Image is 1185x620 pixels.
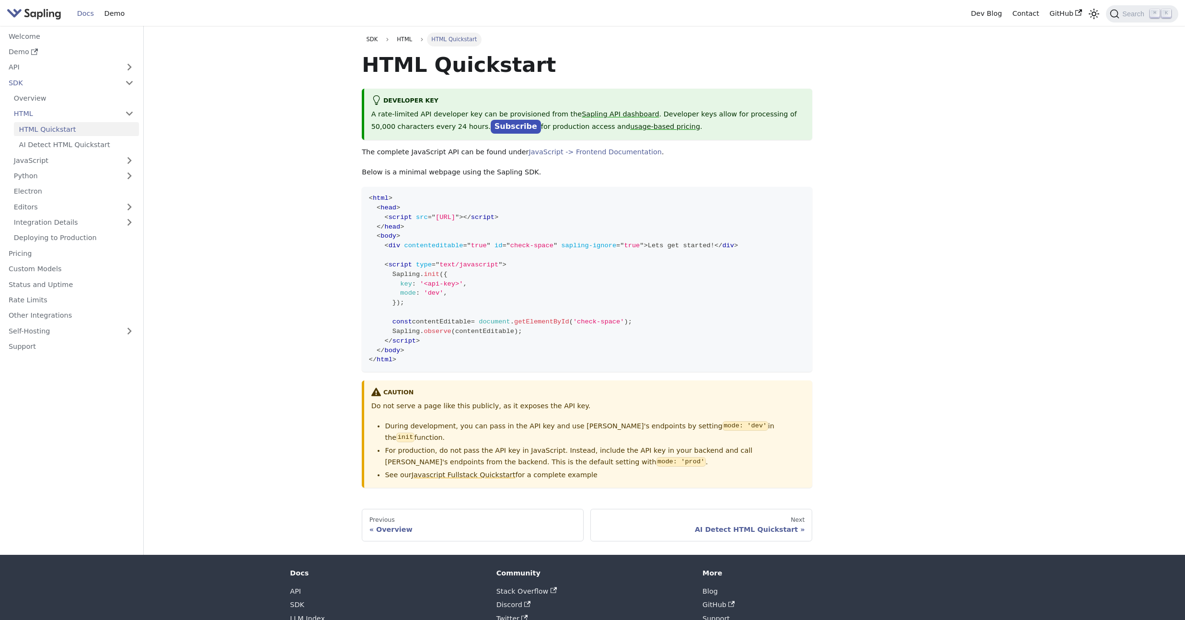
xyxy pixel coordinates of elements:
a: JavaScript [9,153,139,167]
span: < [384,261,388,268]
p: The complete JavaScript API can be found under . [362,147,812,158]
p: Do not serve a page like this publicly, as it exposes the API key. [371,401,805,412]
span: " [553,242,557,249]
p: A rate-limited API developer key can be provisioned from the . Developer keys allow for processin... [371,109,805,133]
a: Demo [3,45,139,59]
span: " [455,214,459,221]
span: , [463,280,467,287]
span: " [436,261,439,268]
span: > [396,204,400,211]
a: Other Integrations [3,309,139,322]
span: id [495,242,502,249]
span: getElementById [514,318,569,325]
span: Sapling [392,328,420,335]
a: Self-Hosting [3,324,139,338]
span: contentEditable [412,318,471,325]
kbd: K [1162,9,1171,18]
a: AI Detect HTML Quickstart [14,138,139,152]
p: Below is a minimal webpage using the Sapling SDK. [362,167,812,178]
span: ) [514,328,518,335]
span: ; [518,328,522,335]
span: script [389,261,412,268]
span: = [463,242,467,249]
a: Discord [496,601,531,609]
span: > [734,242,738,249]
span: </ [377,223,384,230]
span: [URL] [436,214,455,221]
span: . [510,318,514,325]
li: For production, do not pass the API key in JavaScript. Instead, include the API key in your backe... [385,445,805,468]
a: Blog [702,587,718,595]
span: mode [400,289,416,297]
a: SDK [3,76,120,90]
span: = [502,242,506,249]
a: PreviousOverview [362,509,584,541]
a: Status and Uptime [3,277,139,291]
a: API [3,60,120,74]
span: head [380,204,396,211]
span: 'check-space' [573,318,624,325]
li: During development, you can pass in the API key and use [PERSON_NAME]'s endpoints by setting in t... [385,421,805,444]
a: Demo [99,6,130,21]
a: SDK [290,601,304,609]
span: < [377,204,380,211]
span: contenteditable [404,242,463,249]
a: HTML Quickstart [14,122,139,136]
span: " [506,242,510,249]
span: > [400,347,404,354]
span: html [377,356,392,363]
span: script [392,337,416,344]
a: Javascript Fullstack Quickstart [412,471,516,479]
span: check-space [510,242,553,249]
span: HTML Quickstart [427,33,482,46]
span: contentEditable [455,328,514,335]
span: src [416,214,428,221]
div: Next [598,516,805,524]
span: > [644,242,647,249]
span: sapling-ignore [561,242,616,249]
span: > [400,223,404,230]
span: . [420,328,424,335]
span: div [722,242,734,249]
span: : [412,280,416,287]
a: Subscribe [491,120,541,134]
code: init [396,433,414,442]
a: usage-based pricing [630,123,700,130]
span: ; [400,299,404,306]
div: Community [496,569,689,577]
span: div [389,242,401,249]
a: Rate Limits [3,293,139,307]
span: '<api-key>' [420,280,463,287]
a: NextAI Detect HTML Quickstart [590,509,812,541]
span: ) [624,318,628,325]
span: = [432,261,436,268]
div: More [702,569,895,577]
a: API [290,587,301,595]
button: Switch between dark and light mode (currently light mode) [1087,7,1101,21]
span: " [640,242,644,249]
a: Overview [9,92,139,105]
span: : [416,289,420,297]
span: body [380,232,396,240]
span: </ [384,337,392,344]
div: Docs [290,569,483,577]
a: Editors [9,200,120,214]
span: ( [439,271,443,278]
nav: Docs pages [362,509,812,541]
span: document [479,318,510,325]
a: Custom Models [3,262,139,276]
button: Collapse sidebar category 'SDK' [120,76,139,90]
span: HTML [392,33,416,46]
nav: Breadcrumbs [362,33,812,46]
a: JavaScript -> Frontend Documentation [529,148,662,156]
h1: HTML Quickstart [362,52,812,78]
div: Developer Key [371,95,805,107]
a: Dev Blog [966,6,1007,21]
span: > [396,232,400,240]
span: body [384,347,400,354]
span: > [389,195,392,202]
span: init [424,271,439,278]
span: </ [463,214,471,221]
img: Sapling.ai [7,7,61,21]
span: true [471,242,487,249]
